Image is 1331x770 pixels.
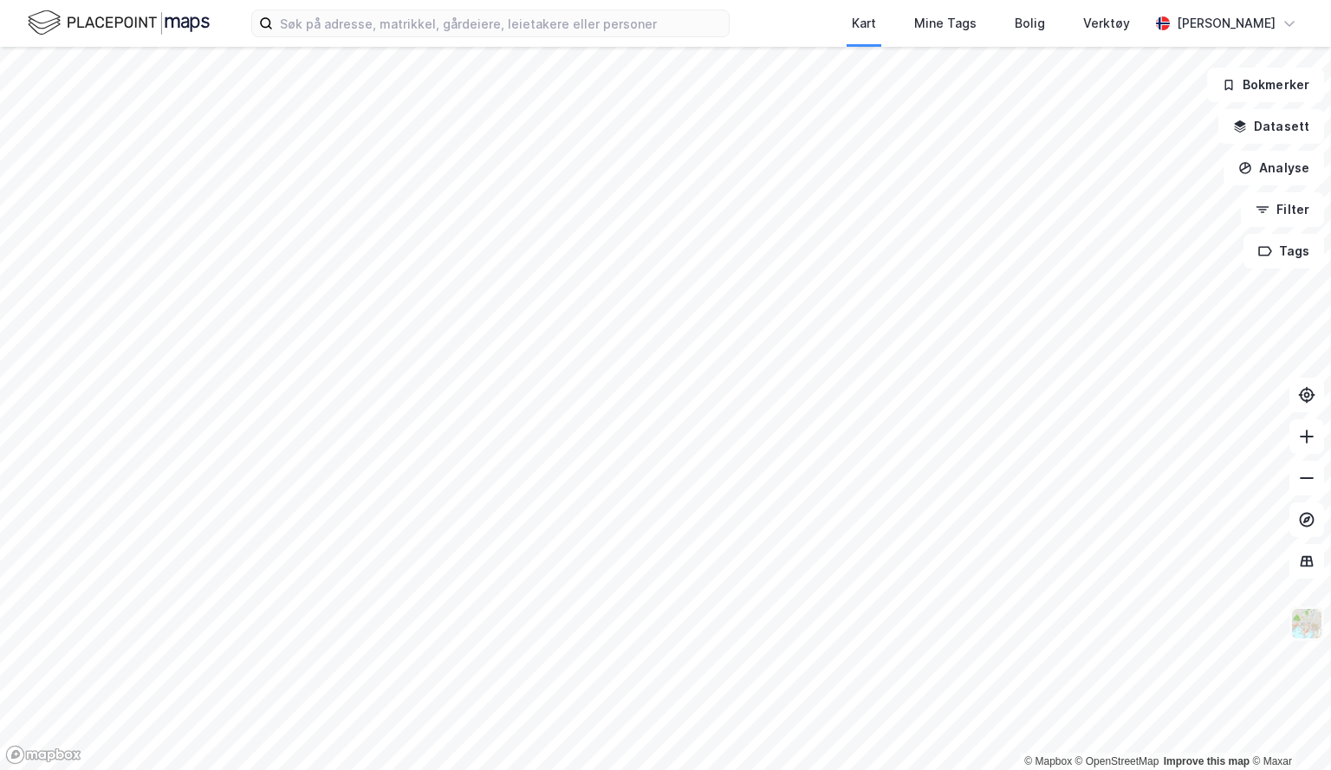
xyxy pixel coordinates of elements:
[273,10,729,36] input: Søk på adresse, matrikkel, gårdeiere, leietakere eller personer
[1164,755,1250,767] a: Improve this map
[1244,687,1331,770] div: Kontrollprogram for chat
[1241,192,1324,227] button: Filter
[1083,13,1130,34] div: Verktøy
[852,13,876,34] div: Kart
[1224,151,1324,185] button: Analyse
[5,745,81,765] a: Mapbox homepage
[28,8,210,38] img: logo.f888ab2527a4732fd821a326f86c7f29.svg
[1207,68,1324,102] button: Bokmerker
[1024,755,1072,767] a: Mapbox
[1015,13,1045,34] div: Bolig
[1177,13,1276,34] div: [PERSON_NAME]
[1290,607,1323,640] img: Z
[1244,687,1331,770] iframe: Chat Widget
[1218,109,1324,144] button: Datasett
[914,13,977,34] div: Mine Tags
[1243,234,1324,269] button: Tags
[1075,755,1159,767] a: OpenStreetMap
